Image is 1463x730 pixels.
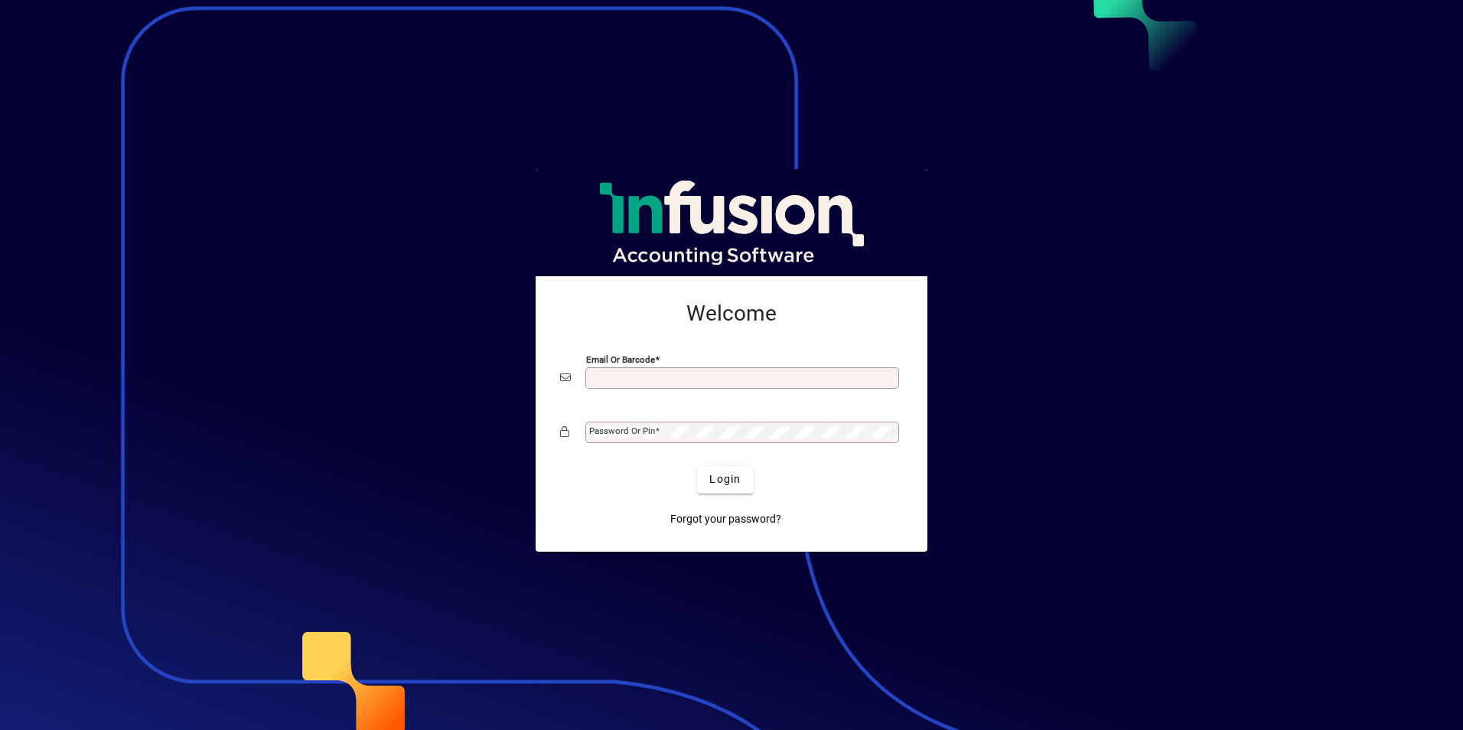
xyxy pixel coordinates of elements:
span: Forgot your password? [670,511,781,527]
mat-label: Email or Barcode [586,354,655,364]
a: Forgot your password? [664,506,787,533]
button: Login [697,466,753,494]
mat-label: Password or Pin [589,425,655,436]
h2: Welcome [560,301,903,327]
span: Login [709,471,741,487]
